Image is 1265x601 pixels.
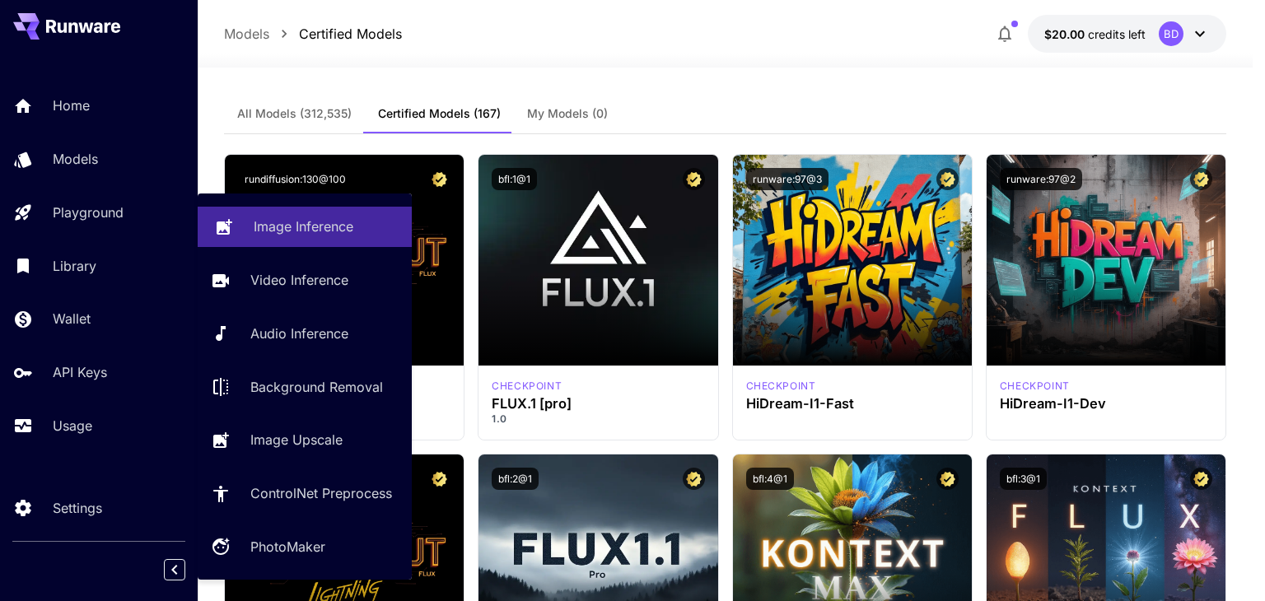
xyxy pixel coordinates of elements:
[53,309,91,328] p: Wallet
[1000,168,1082,190] button: runware:97@2
[250,377,383,397] p: Background Removal
[1028,15,1226,53] button: $20.00
[683,468,705,490] button: Certified Model – Vetted for best performance and includes a commercial license.
[428,168,450,190] button: Certified Model – Vetted for best performance and includes a commercial license.
[198,420,412,460] a: Image Upscale
[237,106,352,121] span: All Models (312,535)
[936,168,959,190] button: Certified Model – Vetted for best performance and includes a commercial license.
[198,260,412,300] a: Video Inference
[1000,379,1070,394] p: checkpoint
[746,468,794,490] button: bfl:4@1
[1088,27,1146,41] span: credits left
[53,362,107,382] p: API Keys
[250,270,348,290] p: Video Inference
[53,498,102,518] p: Settings
[198,473,412,514] a: ControlNet Preprocess
[746,396,959,412] h3: HiDream-I1-Fast
[936,468,959,490] button: Certified Model – Vetted for best performance and includes a commercial license.
[1000,379,1070,394] div: HiDream Dev
[1190,468,1212,490] button: Certified Model – Vetted for best performance and includes a commercial license.
[1044,27,1088,41] span: $20.00
[492,379,562,394] p: checkpoint
[492,168,537,190] button: bfl:1@1
[53,203,124,222] p: Playground
[1159,21,1183,46] div: BD
[250,430,343,450] p: Image Upscale
[224,24,402,44] nav: breadcrumb
[198,314,412,354] a: Audio Inference
[527,106,608,121] span: My Models (0)
[238,168,352,190] button: rundiffusion:130@100
[746,379,816,394] div: HiDream Fast
[198,207,412,247] a: Image Inference
[198,366,412,407] a: Background Removal
[164,559,185,580] button: Collapse sidebar
[176,555,198,585] div: Collapse sidebar
[53,256,96,276] p: Library
[299,24,402,44] p: Certified Models
[492,396,704,412] h3: FLUX.1 [pro]
[53,149,98,169] p: Models
[53,96,90,115] p: Home
[1044,26,1146,43] div: $20.00
[492,379,562,394] div: fluxpro
[224,24,269,44] p: Models
[250,483,392,503] p: ControlNet Preprocess
[254,217,353,236] p: Image Inference
[492,468,539,490] button: bfl:2@1
[250,324,348,343] p: Audio Inference
[428,468,450,490] button: Certified Model – Vetted for best performance and includes a commercial license.
[1000,468,1047,490] button: bfl:3@1
[746,168,829,190] button: runware:97@3
[683,168,705,190] button: Certified Model – Vetted for best performance and includes a commercial license.
[378,106,501,121] span: Certified Models (167)
[492,412,704,426] p: 1.0
[746,379,816,394] p: checkpoint
[1190,168,1212,190] button: Certified Model – Vetted for best performance and includes a commercial license.
[198,527,412,567] a: PhotoMaker
[250,537,325,557] p: PhotoMaker
[53,416,92,436] p: Usage
[1000,396,1212,412] h3: HiDream-I1-Dev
